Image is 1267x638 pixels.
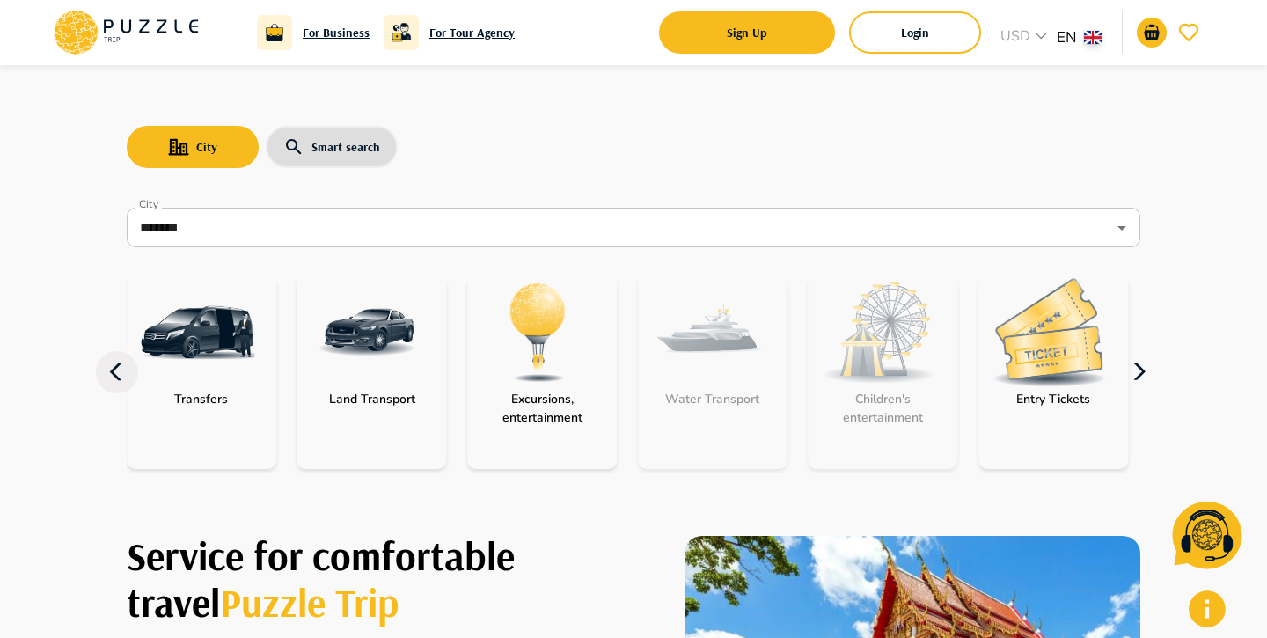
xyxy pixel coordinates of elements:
div: category-get_transfer [127,275,276,469]
div: USD [995,26,1057,51]
label: City [139,197,158,212]
span: Puzzle Trip [220,577,399,627]
img: Entry Tickets [992,278,1106,386]
button: go-to-wishlist-submit-button [1174,18,1204,48]
button: signup [659,11,835,54]
a: For Business [303,23,370,42]
div: category-water_transport [638,275,787,469]
button: login [849,11,981,54]
div: category-activity [467,275,617,469]
button: search-with-elastic-search [266,126,398,168]
a: For Tour Agency [429,23,515,42]
p: EN [1057,26,1077,49]
div: category-landing_transport [297,275,447,469]
div: category-entry_tickets [978,275,1128,469]
img: Landing Transport [311,275,425,390]
button: Open [1110,216,1134,240]
p: Entry Tickets [1007,390,1099,408]
button: search-with-city [127,126,259,168]
img: Activity Transport [480,275,595,390]
p: Transfers [165,390,237,408]
img: GetTransfer [140,275,254,390]
p: Land Transport [320,390,424,408]
h1: Create your perfect trip with Puzzle Trip. [127,532,644,625]
div: category-children_activity [809,275,958,469]
p: Excursions, entertainment [467,390,617,427]
img: lang [1084,31,1102,44]
button: go-to-basket-submit-button [1137,18,1167,48]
